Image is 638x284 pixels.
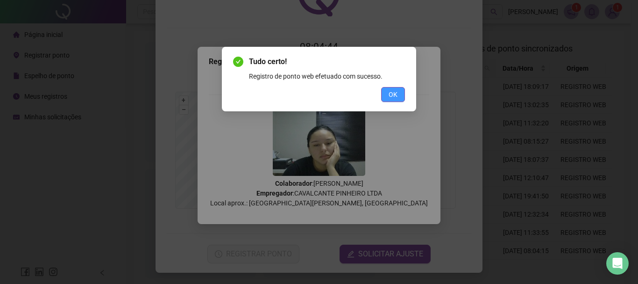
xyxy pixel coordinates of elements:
button: OK [381,87,405,102]
span: Tudo certo! [249,56,405,67]
span: check-circle [233,57,243,67]
div: Open Intercom Messenger [606,252,629,275]
span: OK [389,89,397,100]
div: Registro de ponto web efetuado com sucesso. [249,71,405,81]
